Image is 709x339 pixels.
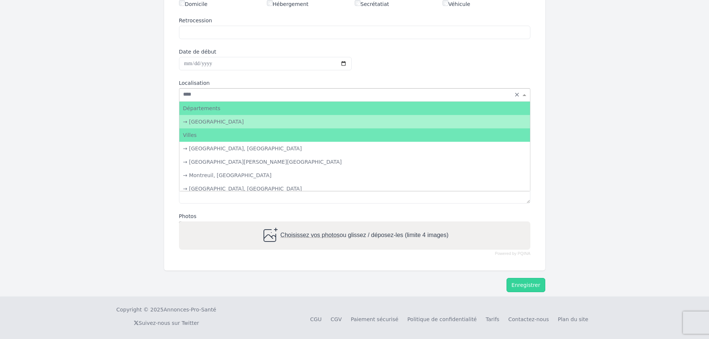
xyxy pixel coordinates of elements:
a: Plan du site [558,316,588,322]
div: → [GEOGRAPHIC_DATA][PERSON_NAME][GEOGRAPHIC_DATA] [179,155,530,169]
div: Villes [179,128,530,142]
a: Paiement sécurisé [351,316,398,322]
div: → Montreuil, [GEOGRAPHIC_DATA] [179,169,530,182]
label: Localisation [179,79,530,87]
label: Date de début [179,48,352,55]
a: CGU [310,316,322,322]
div: ou glissez / déposez-les (limite 4 images) [261,227,448,244]
ng-dropdown-panel: Options list [179,101,530,191]
a: Contactez-nous [508,316,549,322]
div: Départements [179,102,530,115]
a: Annonces-Pro-Santé [163,306,216,313]
div: → [GEOGRAPHIC_DATA], [GEOGRAPHIC_DATA] [179,182,530,195]
span: Choisissez vos photos [280,232,339,239]
label: Photos [179,212,530,220]
a: Tarifs [486,316,499,322]
a: Politique de confidentialité [407,316,477,322]
a: CGV [330,316,342,322]
label: Retrocession [179,17,530,24]
span: Clear all [514,91,521,99]
div: → [GEOGRAPHIC_DATA], [GEOGRAPHIC_DATA] [179,142,530,155]
div: → [GEOGRAPHIC_DATA] [179,115,530,128]
div: Copyright © 2025 [116,306,216,313]
button: Enregistrer [507,278,545,292]
a: Suivez-nous sur Twitter [134,320,199,326]
a: Powered by PQINA [495,252,530,255]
